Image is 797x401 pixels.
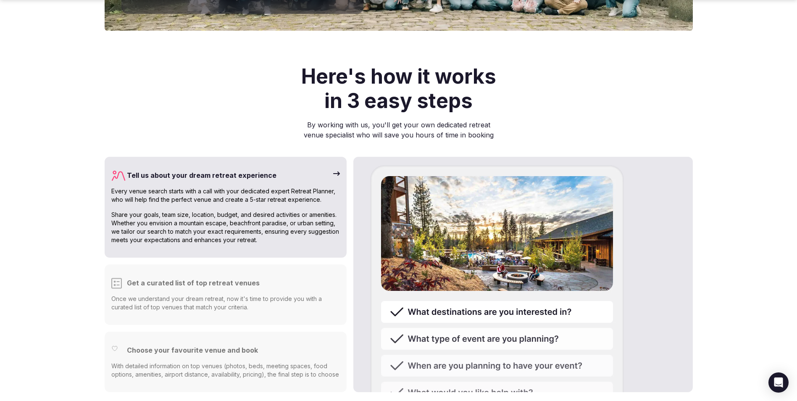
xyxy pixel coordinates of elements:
p: With detailed information on top venues (photos, beds, meeting spaces, food options, amenities, a... [111,362,340,387]
h2: Here's how it works in 3 easy steps [262,64,535,113]
p: Once we understand your dream retreat, now it's time to provide you with a curated list of top ve... [111,295,340,311]
h3: Get a curated list of top retreat venues [127,278,260,288]
p: Every venue search starts with a call with your dedicated expert Retreat Planner, who will help f... [111,187,340,204]
p: Share your goals, team size, location, budget, and desired activities or amenities. Whether you e... [111,211,340,244]
p: By working with us, you'll get your own dedicated retreat venue specialist who will save you hour... [262,120,535,140]
h3: Choose your favourite venue and book [127,345,258,355]
h3: Tell us about your dream retreat experience [127,170,276,180]
div: Open Intercom Messenger [768,372,789,393]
